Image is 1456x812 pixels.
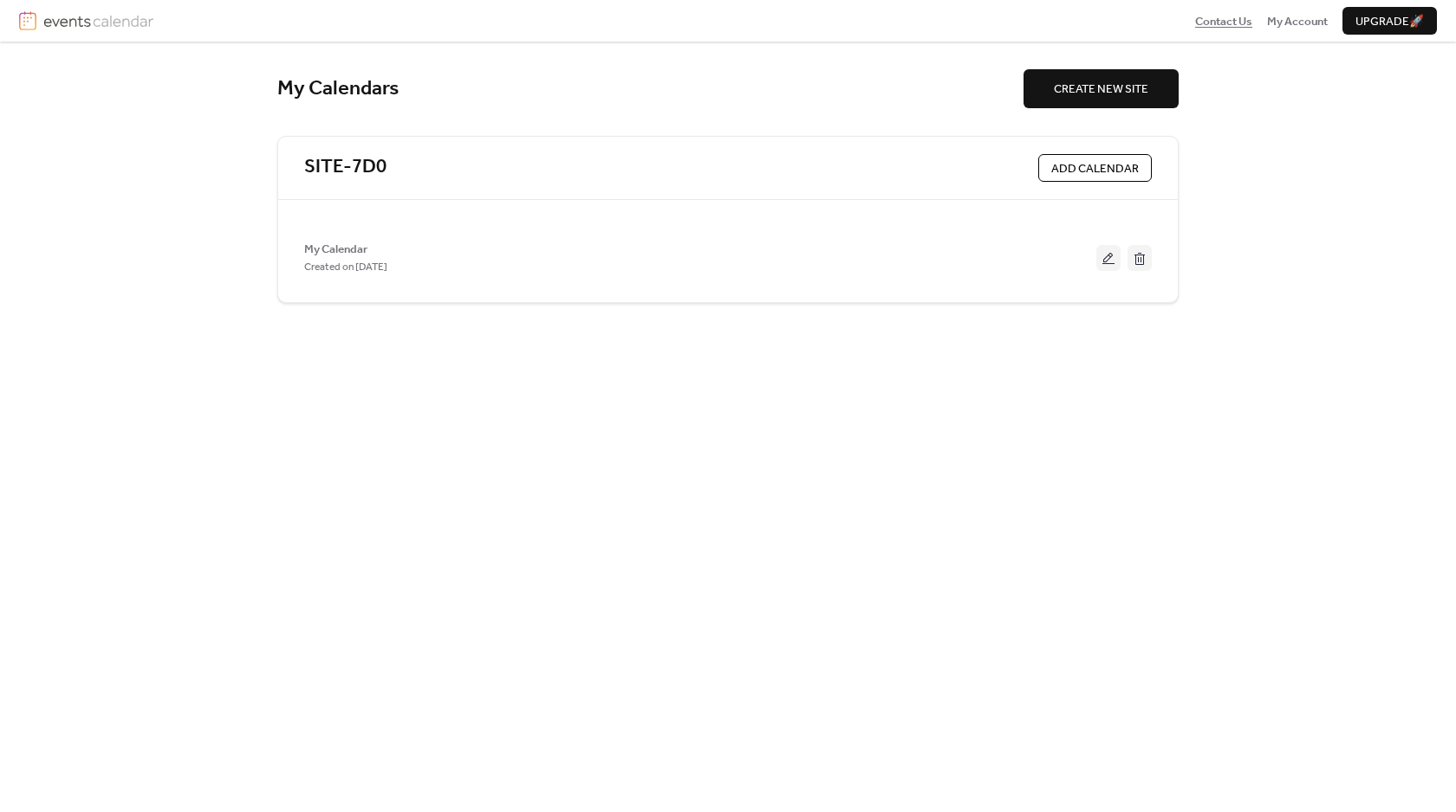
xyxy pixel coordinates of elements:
button: CREATE NEW SITE [1024,69,1179,107]
button: Upgrade🚀 [1342,7,1437,35]
span: My Account [1267,13,1328,30]
a: My Calendar [304,245,367,254]
a: Contact Us [1195,12,1252,29]
span: My Calendar [304,241,367,258]
a: SITE-7D0 [304,156,387,180]
img: logotype [43,11,153,30]
div: My Calendars [277,76,1024,102]
span: Contact Us [1195,13,1252,30]
span: ADD CALENDAR [1051,160,1139,177]
span: Upgrade 🚀 [1355,13,1424,30]
span: CREATE NEW SITE [1054,81,1148,98]
button: ADD CALENDAR [1038,154,1152,182]
a: My Account [1267,12,1328,29]
span: Created on [DATE] [304,259,387,276]
img: logo [19,11,36,30]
